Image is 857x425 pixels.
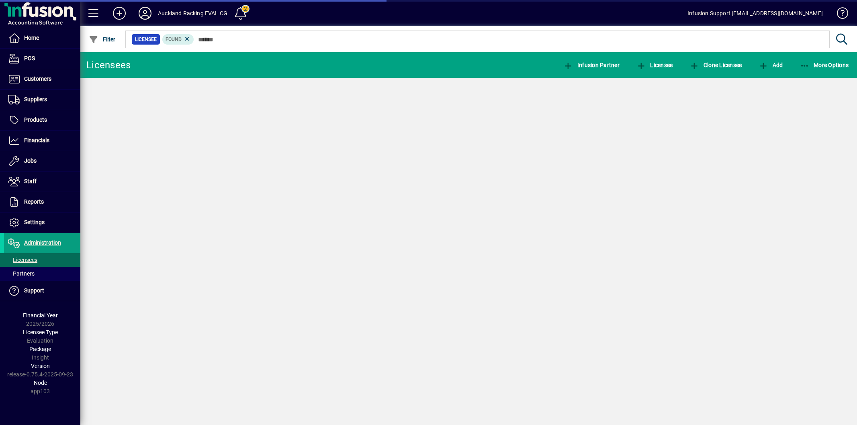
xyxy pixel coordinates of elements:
span: Licensee Type [23,329,58,335]
span: Licensees [8,257,37,263]
mat-chip: Found Status: Found [162,34,194,45]
button: Clone Licensee [687,58,744,72]
a: Partners [4,267,80,280]
span: More Options [800,62,849,68]
a: POS [4,49,80,69]
span: Administration [24,239,61,246]
button: Profile [132,6,158,20]
a: Licensees [4,253,80,267]
button: More Options [798,58,851,72]
span: Suppliers [24,96,47,102]
span: Products [24,116,47,123]
span: POS [24,55,35,61]
a: Staff [4,172,80,192]
a: Reports [4,192,80,212]
a: Suppliers [4,90,80,110]
span: Staff [24,178,37,184]
a: Settings [4,212,80,233]
span: Support [24,287,44,294]
span: Found [166,37,182,42]
a: Home [4,28,80,48]
a: Products [4,110,80,130]
span: Financials [24,137,49,143]
div: Licensees [86,59,131,72]
a: Financials [4,131,80,151]
span: Licensee [636,62,673,68]
span: Partners [8,270,35,277]
span: Version [31,363,50,369]
span: Customers [24,76,51,82]
div: Auckland Racking EVAL CG [158,7,227,20]
button: Filter [87,32,118,47]
span: Reports [24,198,44,205]
a: Knowledge Base [831,2,847,28]
span: Financial Year [23,312,58,319]
a: Customers [4,69,80,89]
button: Add [106,6,132,20]
span: Filter [89,36,116,43]
span: Add [759,62,783,68]
span: Package [29,346,51,352]
div: Infusion Support [EMAIL_ADDRESS][DOMAIN_NAME] [687,7,823,20]
span: Settings [24,219,45,225]
a: Support [4,281,80,301]
span: Jobs [24,157,37,164]
span: Node [34,380,47,386]
button: Licensee [634,58,675,72]
span: Clone Licensee [689,62,742,68]
button: Infusion Partner [561,58,622,72]
span: Licensee [135,35,157,43]
a: Jobs [4,151,80,171]
span: Infusion Partner [563,62,620,68]
span: Home [24,35,39,41]
button: Add [757,58,785,72]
